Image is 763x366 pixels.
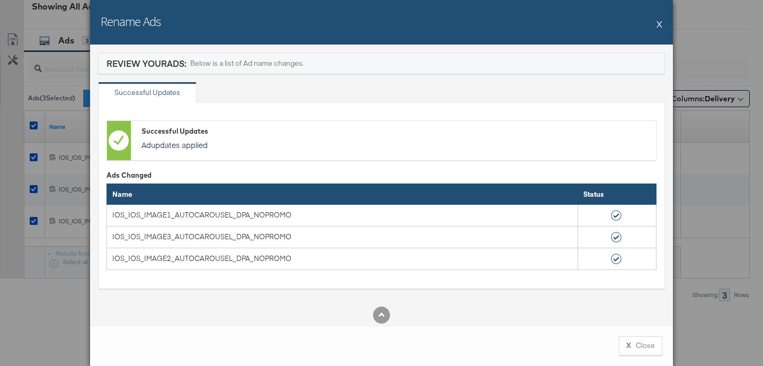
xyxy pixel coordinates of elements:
div: Successful Updates [141,126,651,136]
button: X Close [619,336,662,355]
p: Ad updates applied [141,140,651,150]
div: Below is a list of Ad name changes. [190,58,304,68]
div: Ad s Changed [107,170,656,180]
div: IOS_IOS_IMAGE3_AUTOCAROUSEL_DPA_NOPROMO [112,232,572,242]
button: X [656,13,662,34]
th: Status [578,184,656,205]
div: IOS_IOS_IMAGE1_AUTOCAROUSEL_DPA_NOPROMO [112,210,572,220]
h2: Rename Ads [101,13,161,29]
div: Successful Updates [114,88,180,98]
div: IOS_IOS_IMAGE2_AUTOCAROUSEL_DPA_NOPROMO [112,254,572,264]
strong: X [626,341,631,351]
th: Name [107,184,578,205]
div: Review Your Ad s: [107,57,187,69]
